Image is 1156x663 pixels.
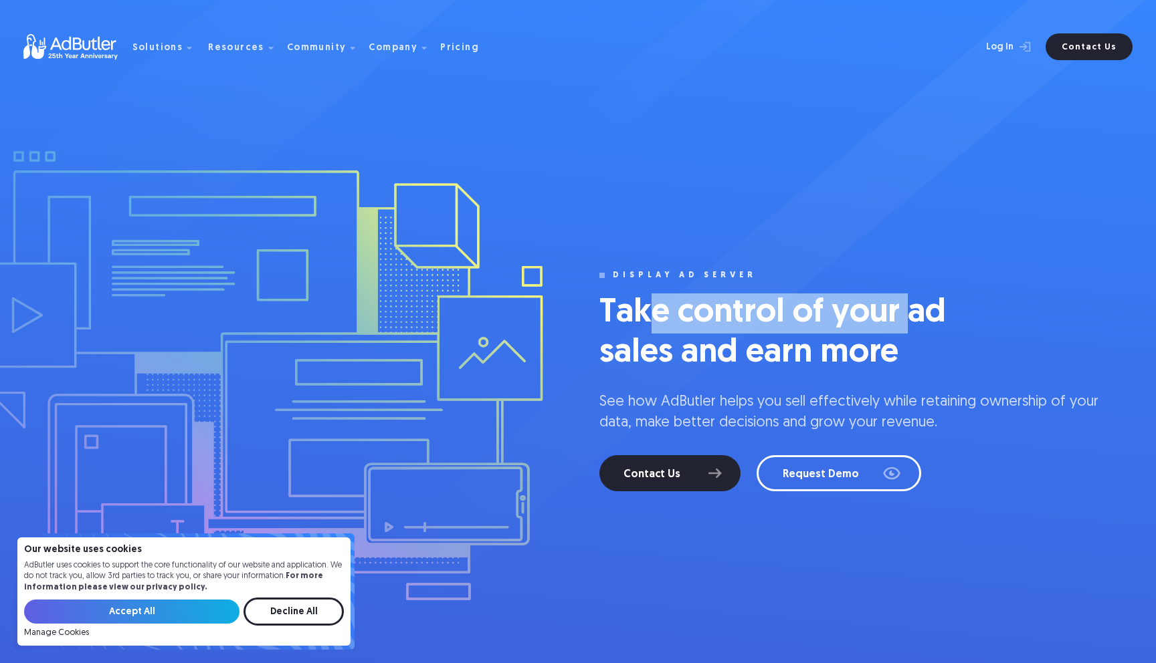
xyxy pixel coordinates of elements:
[951,33,1038,60] a: Log In
[132,43,183,53] div: Solutions
[24,600,239,624] input: Accept All
[613,271,757,280] div: display ad server
[440,41,490,53] a: Pricing
[369,43,417,53] div: Company
[599,392,1105,434] p: See how AdButler helps you sell effectively while retaining ownership of your data, make better d...
[599,455,741,491] a: Contact Us
[287,43,347,53] div: Community
[599,293,1001,374] h1: Take control of your ad sales and earn more
[24,560,344,593] p: AdButler uses cookies to support the core functionality of our website and application. We do not...
[208,43,264,53] div: Resources
[757,455,921,491] a: Request Demo
[24,628,89,638] a: Manage Cookies
[440,43,479,53] div: Pricing
[1046,33,1133,60] a: Contact Us
[244,598,344,626] input: Decline All
[24,545,344,555] h4: Our website uses cookies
